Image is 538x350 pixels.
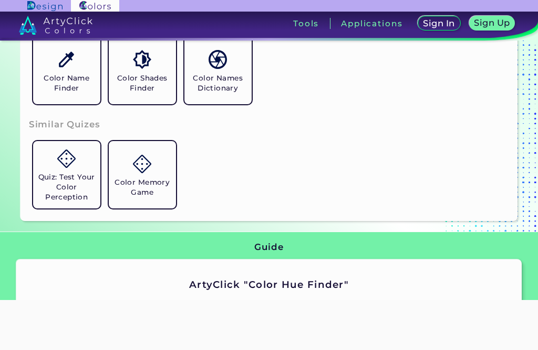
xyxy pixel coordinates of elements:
[29,33,105,108] a: Color Name Finder
[29,137,105,213] a: Quiz: Test Your Color Perception
[97,278,441,292] h2: ArtyClick "Color Hue Finder"
[105,33,180,108] a: Color Shades Finder
[471,17,513,30] a: Sign Up
[476,19,509,27] h5: Sign Up
[113,73,172,93] h5: Color Shades Finder
[27,1,63,11] img: ArtyClick Design logo
[105,137,180,213] a: Color Memory Game
[113,177,172,197] h5: Color Memory Game
[293,19,319,27] h3: Tools
[180,33,256,108] a: Color Names Dictionary
[37,73,96,93] h5: Color Name Finder
[37,172,96,202] h5: Quiz: Test Your Color Perception
[425,19,453,27] h5: Sign In
[29,118,100,131] h3: Similar Quizes
[133,155,151,173] img: icon_game.svg
[57,149,76,168] img: icon_game.svg
[133,50,151,68] img: icon_color_shades.svg
[341,19,402,27] h3: Applications
[57,50,76,68] img: icon_color_name_finder.svg
[78,300,460,347] iframe: Advertisement
[19,16,93,35] img: logo_artyclick_colors_white.svg
[209,50,227,68] img: icon_color_names_dictionary.svg
[420,17,458,30] a: Sign In
[254,241,283,254] h3: Guide
[189,73,247,93] h5: Color Names Dictionary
